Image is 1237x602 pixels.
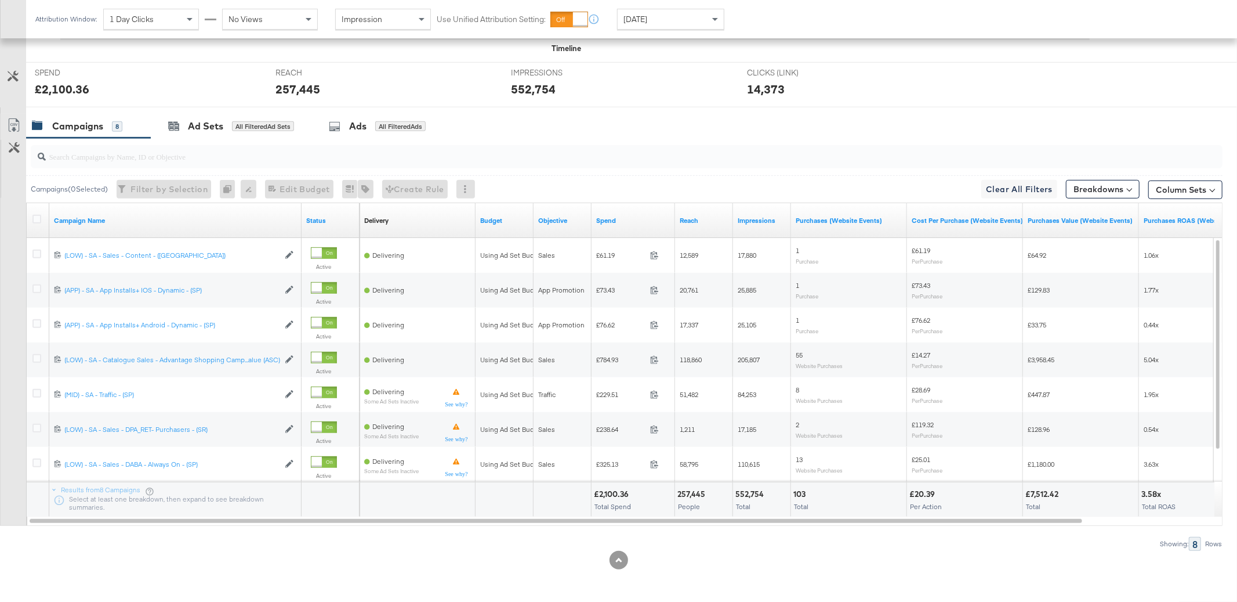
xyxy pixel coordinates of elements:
span: Sales [538,460,555,468]
span: £128.96 [1028,425,1050,434]
a: The average cost for each purchase tracked by your Custom Audience pixel on your website after pe... [912,216,1023,225]
span: Delivering [372,387,404,396]
span: £325.13 [596,460,645,468]
span: £25.01 [912,455,930,464]
span: Traffic [538,390,556,399]
sub: Per Purchase [912,258,942,265]
span: Per Action [910,502,942,511]
div: Using Ad Set Budget [480,425,545,434]
span: No Views [228,14,263,24]
sub: Website Purchases [796,432,843,439]
div: 3.58x [1141,489,1165,500]
span: Total [794,502,808,511]
span: £447.87 [1028,390,1050,399]
div: £2,100.36 [594,489,632,500]
span: 1.95x [1144,390,1159,399]
div: All Filtered Ads [375,121,426,132]
span: £64.92 [1028,251,1046,259]
a: (LOW) - SA - Catalogue Sales - Advantage Shopping Camp...alue (ASC) [64,355,279,365]
div: Using Ad Set Budget [480,320,545,330]
span: £28.69 [912,385,930,394]
label: Active [311,367,337,375]
span: Sales [538,425,555,434]
div: £20.39 [909,489,938,500]
a: The total amount spent to date. [596,216,670,225]
span: £784.93 [596,355,645,364]
div: 257,445 [275,81,320,98]
sub: Website Purchases [796,362,843,369]
span: 20,761 [680,286,698,294]
sub: Purchase [796,327,818,334]
div: Using Ad Set Budget [480,355,545,365]
span: Sales [538,251,555,259]
div: Using Ad Set Budget [480,460,545,469]
span: Total Spend [594,502,631,511]
a: (LOW) - SA - Sales - DABA - Always On - (SP) [64,460,279,470]
span: Impression [342,14,382,24]
a: (LOW) - SA - Sales - Content - ([GEOGRAPHIC_DATA]) [64,251,279,261]
span: £76.62 [912,316,930,325]
span: Delivering [372,422,404,431]
sub: Per Purchase [912,362,942,369]
input: Search Campaigns by Name, ID or Objective [46,140,1112,163]
label: Active [311,472,337,480]
span: REACH [275,67,362,78]
div: 552,754 [511,81,556,98]
span: 51,482 [680,390,698,399]
span: 8 [796,385,799,394]
span: 1 Day Clicks [110,14,154,24]
a: The number of times a purchase was made tracked by your Custom Audience pixel on your website aft... [796,216,902,225]
div: Campaigns ( 0 Selected) [31,184,108,194]
span: SPEND [35,67,122,78]
span: Delivering [372,251,404,259]
div: (LOW) - SA - Sales - DPA_RET- Purchasers - (SR) [64,425,279,434]
span: £129.83 [1028,286,1050,294]
span: 1 [796,246,799,255]
a: Shows the current state of your Ad Campaign. [306,216,355,225]
span: Delivering [372,457,404,466]
div: 14,373 [747,81,785,98]
label: Use Unified Attribution Setting: [437,14,546,25]
label: Active [311,402,337,410]
span: £33.75 [1028,320,1046,329]
span: 5.04x [1144,355,1159,364]
sub: Website Purchases [796,467,843,474]
div: 257,445 [677,489,709,500]
span: App Promotion [538,286,585,294]
span: 17,185 [738,425,756,434]
span: 25,885 [738,286,756,294]
button: Column Sets [1148,181,1223,199]
div: Delivery [364,216,389,225]
span: £73.43 [596,286,645,294]
div: Timeline [552,43,581,54]
a: The total value of the purchase actions tracked by your Custom Audience pixel on your website aft... [1028,216,1134,225]
sub: Per Purchase [912,327,942,334]
span: £14.27 [912,351,930,359]
span: 1.06x [1144,251,1159,259]
span: 110,615 [738,460,760,468]
a: (MID) - SA - Traffic - (SP) [64,390,279,400]
a: Reflects the ability of your Ad Campaign to achieve delivery based on ad states, schedule and bud... [364,216,389,225]
div: Ad Sets [188,120,223,133]
a: (APP) - SA - App Installs+ Android - Dynamic - (SP) [64,320,279,330]
span: 12,589 [680,251,698,259]
button: Clear All Filters [981,180,1057,199]
span: 205,807 [738,355,760,364]
span: £61.19 [912,246,930,255]
span: £73.43 [912,281,930,290]
span: App Promotion [538,320,585,329]
a: (APP) - SA - App Installs+ IOS - Dynamic - (SP) [64,286,279,295]
span: People [678,502,700,511]
span: 1 [796,316,799,325]
div: £7,512.42 [1025,489,1062,500]
span: £3,958.45 [1028,355,1054,364]
sub: Per Purchase [912,293,942,300]
span: 17,880 [738,251,756,259]
span: £1,180.00 [1028,460,1054,468]
span: Delivering [372,286,404,294]
sub: Some Ad Sets Inactive [364,398,419,405]
a: The maximum amount you're willing to spend on your ads, on average each day or over the lifetime ... [480,216,529,225]
span: 17,337 [680,320,698,329]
